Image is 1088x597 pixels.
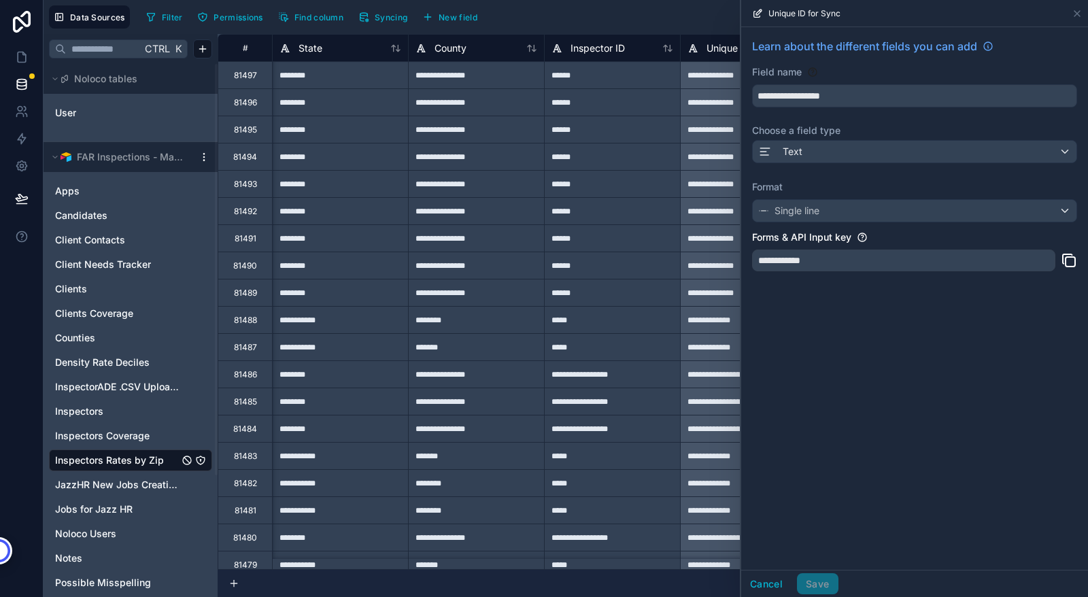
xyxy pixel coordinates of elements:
[49,449,212,471] div: Inspectors Rates by Zip
[55,576,151,590] span: Possible Misspelling
[55,454,179,467] a: Inspectors Rates by Zip
[234,124,257,135] div: 81495
[55,576,179,590] a: Possible Misspelling
[55,331,179,345] a: Counties
[234,288,257,298] div: 81489
[55,527,116,541] span: Noloco Users
[61,152,71,163] img: Airtable Logo
[55,258,179,271] a: Client Needs Tracker
[214,12,262,22] span: Permissions
[741,573,792,595] button: Cancel
[55,429,150,443] span: Inspectors Coverage
[55,502,179,516] a: Jobs for Jazz HR
[55,106,165,120] a: User
[55,429,179,443] a: Inspectors Coverage
[49,69,204,88] button: Noloco tables
[55,258,151,271] span: Client Needs Tracker
[55,405,103,418] span: Inspectors
[752,180,1077,194] label: Format
[49,474,212,496] div: JazzHR New Jobs Creation Log
[233,424,257,434] div: 81484
[55,282,87,296] span: Clients
[55,233,179,247] a: Client Contacts
[49,425,212,447] div: Inspectors Coverage
[273,7,348,27] button: Find column
[55,209,179,222] a: Candidates
[162,12,183,22] span: Filter
[70,12,125,22] span: Data Sources
[49,278,212,300] div: Clients
[768,8,840,19] span: Unique ID for Sync
[49,400,212,422] div: Inspectors
[74,72,137,86] span: Noloco tables
[49,5,130,29] button: Data Sources
[228,43,262,53] div: #
[234,369,257,380] div: 81486
[192,7,273,27] a: Permissions
[55,356,179,369] a: Density Rate Deciles
[752,124,1077,137] label: Choose a field type
[49,205,212,226] div: Candidates
[234,451,257,462] div: 81483
[233,260,257,271] div: 81490
[55,307,179,320] a: Clients Coverage
[55,478,179,492] a: JazzHR New Jobs Creation Log
[775,204,819,218] span: Single line
[294,12,343,22] span: Find column
[55,502,133,516] span: Jobs for Jazz HR
[234,70,257,81] div: 81497
[234,206,257,217] div: 81492
[354,7,412,27] button: Syncing
[55,233,125,247] span: Client Contacts
[55,380,179,394] a: InspectorADE .CSV Uploads
[55,551,82,565] span: Notes
[55,209,107,222] span: Candidates
[233,152,257,163] div: 81494
[752,231,851,244] label: Forms & API Input key
[752,65,802,79] label: Field name
[375,12,407,22] span: Syncing
[49,572,212,594] div: Possible Misspelling
[49,148,193,167] button: Airtable LogoFAR Inspections - Master Base
[55,331,95,345] span: Counties
[234,97,257,108] div: 81496
[49,327,212,349] div: Counties
[233,532,257,543] div: 81480
[235,505,256,516] div: 81481
[783,145,802,158] span: Text
[707,41,790,55] span: Unique ID for Sync
[235,233,256,244] div: 81491
[49,229,212,251] div: Client Contacts
[55,106,76,120] span: User
[752,38,993,54] a: Learn about the different fields you can add
[55,282,179,296] a: Clients
[49,352,212,373] div: Density Rate Deciles
[234,396,257,407] div: 81485
[752,140,1077,163] button: Text
[173,44,183,54] span: K
[418,7,482,27] button: New field
[752,199,1077,222] button: Single line
[49,180,212,202] div: Apps
[49,523,212,545] div: Noloco Users
[143,40,171,57] span: Ctrl
[77,150,187,164] span: FAR Inspections - Master Base
[49,376,212,398] div: InspectorADE .CSV Uploads
[141,7,188,27] button: Filter
[234,478,257,489] div: 81482
[435,41,466,55] span: County
[49,547,212,569] div: Notes
[49,102,212,124] div: User
[571,41,625,55] span: Inspector ID
[234,179,257,190] div: 81493
[55,356,150,369] span: Density Rate Deciles
[234,560,257,570] div: 81479
[299,41,322,55] span: State
[192,7,267,27] button: Permissions
[49,254,212,275] div: Client Needs Tracker
[55,307,133,320] span: Clients Coverage
[55,405,179,418] a: Inspectors
[354,7,418,27] a: Syncing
